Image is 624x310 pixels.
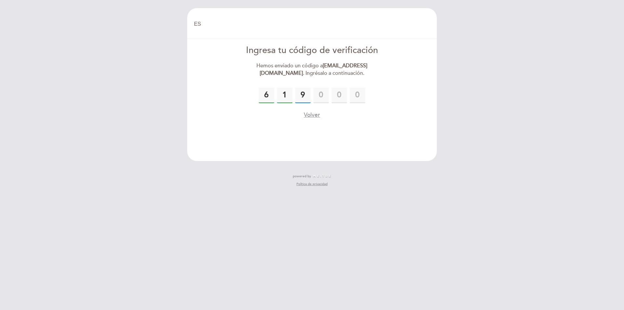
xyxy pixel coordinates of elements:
[296,182,328,186] a: Política de privacidad
[295,88,311,103] input: 0
[259,88,274,103] input: 0
[350,88,365,103] input: 0
[293,174,311,179] span: powered by
[313,88,329,103] input: 0
[304,111,320,119] button: Volver
[293,174,331,179] a: powered by
[331,88,347,103] input: 0
[238,44,387,57] div: Ingresa tu código de verificación
[238,62,387,77] div: Hemos enviado un código a . Ingrésalo a continuación.
[260,62,368,76] strong: [EMAIL_ADDRESS][DOMAIN_NAME]
[277,88,292,103] input: 0
[313,175,331,178] img: MEITRE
